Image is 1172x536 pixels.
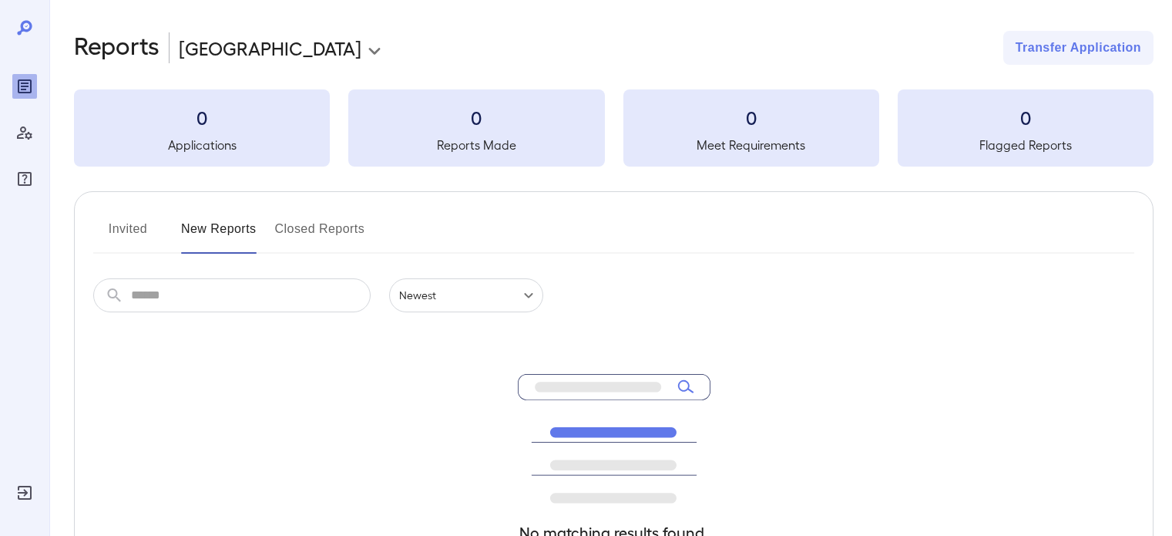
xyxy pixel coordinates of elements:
[348,136,604,154] h5: Reports Made
[898,136,1154,154] h5: Flagged Reports
[623,136,879,154] h5: Meet Requirements
[898,105,1154,130] h3: 0
[389,278,543,312] div: Newest
[12,74,37,99] div: Reports
[623,105,879,130] h3: 0
[74,89,1154,167] summary: 0Applications0Reports Made0Meet Requirements0Flagged Reports
[74,105,330,130] h3: 0
[74,31,160,65] h2: Reports
[12,120,37,145] div: Manage Users
[12,167,37,191] div: FAQ
[275,217,365,254] button: Closed Reports
[348,105,604,130] h3: 0
[12,480,37,505] div: Log Out
[179,35,361,60] p: [GEOGRAPHIC_DATA]
[74,136,330,154] h5: Applications
[93,217,163,254] button: Invited
[181,217,257,254] button: New Reports
[1003,31,1154,65] button: Transfer Application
